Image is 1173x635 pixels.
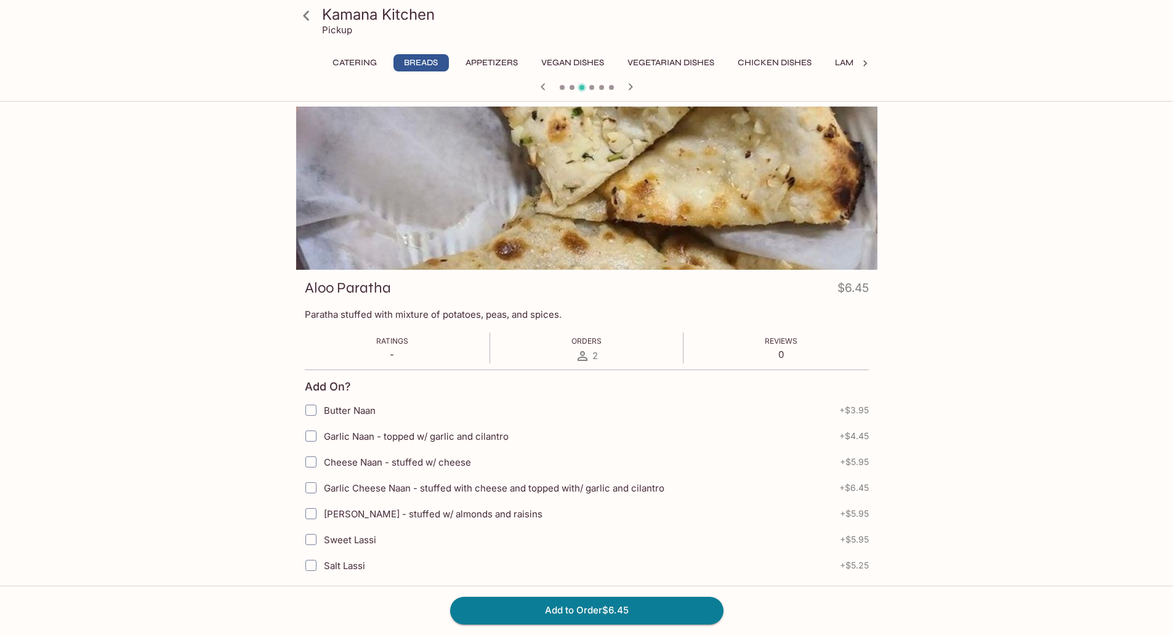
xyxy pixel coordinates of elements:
[322,24,352,36] p: Pickup
[621,54,721,71] button: Vegetarian Dishes
[765,336,797,346] span: Reviews
[324,482,664,494] span: Garlic Cheese Naan - stuffed with cheese and topped with/ garlic and cilantro
[393,54,449,71] button: Breads
[571,336,602,346] span: Orders
[305,380,351,394] h4: Add On?
[840,509,869,519] span: + $5.95
[765,349,797,360] p: 0
[376,349,408,360] p: -
[459,54,525,71] button: Appetizers
[592,350,598,362] span: 2
[322,5,873,24] h3: Kamana Kitchen
[840,535,869,544] span: + $5.95
[324,560,365,572] span: Salt Lassi
[839,405,869,415] span: + $3.95
[324,508,542,520] span: [PERSON_NAME] - stuffed w/ almonds and raisins
[324,405,376,416] span: Butter Naan
[839,483,869,493] span: + $6.45
[376,336,408,346] span: Ratings
[450,597,724,624] button: Add to Order$6.45
[326,54,384,71] button: Catering
[534,54,611,71] button: Vegan Dishes
[731,54,818,71] button: Chicken Dishes
[305,309,869,320] p: Paratha stuffed with mixture of potatoes, peas, and spices.
[324,456,471,468] span: Cheese Naan - stuffed w/ cheese
[828,54,898,71] button: Lamb Dishes
[324,534,376,546] span: Sweet Lassi
[305,278,391,297] h3: Aloo Paratha
[839,431,869,441] span: + $4.45
[296,107,877,270] div: Aloo Paratha
[840,457,869,467] span: + $5.95
[840,560,869,570] span: + $5.25
[837,278,869,302] h4: $6.45
[324,431,509,442] span: Garlic Naan - topped w/ garlic and cilantro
